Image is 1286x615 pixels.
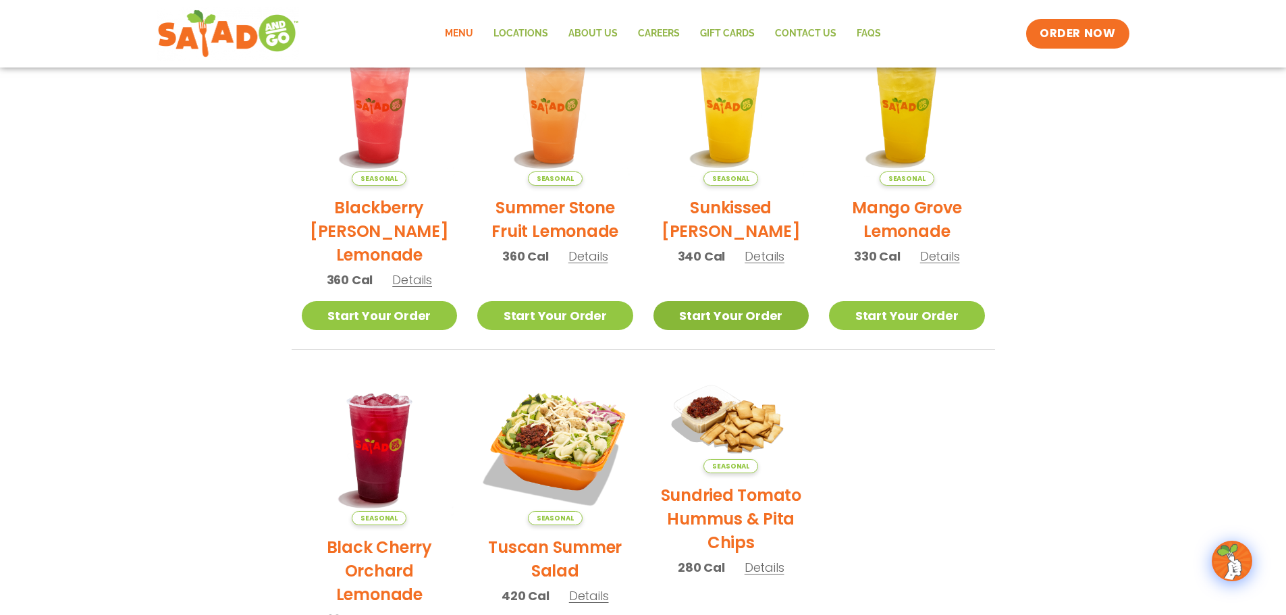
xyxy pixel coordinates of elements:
span: ORDER NOW [1040,26,1115,42]
span: 340 Cal [678,247,726,265]
span: 280 Cal [678,558,725,577]
h2: Tuscan Summer Salad [477,535,633,583]
h2: Sundried Tomato Hummus & Pita Chips [653,483,809,554]
a: Contact Us [765,18,847,49]
img: Product photo for Sundried Tomato Hummus & Pita Chips [653,370,809,474]
span: 360 Cal [502,247,549,265]
nav: Menu [435,18,891,49]
span: 360 Cal [327,271,373,289]
a: ORDER NOW [1026,19,1129,49]
a: Start Your Order [477,301,633,330]
span: Details [569,587,609,604]
img: Product photo for Tuscan Summer Salad [477,370,633,526]
img: Product photo for Summer Stone Fruit Lemonade [477,30,633,186]
span: 330 Cal [854,247,901,265]
img: new-SAG-logo-768×292 [157,7,300,61]
a: GIFT CARDS [690,18,765,49]
span: Details [392,271,432,288]
span: Seasonal [352,511,406,525]
img: wpChatIcon [1213,542,1251,580]
img: Product photo for Mango Grove Lemonade [829,30,985,186]
h2: Mango Grove Lemonade [829,196,985,243]
img: Product photo for Black Cherry Orchard Lemonade [302,370,458,526]
span: Seasonal [352,171,406,186]
span: 420 Cal [502,587,550,605]
h2: Sunkissed [PERSON_NAME] [653,196,809,243]
h2: Black Cherry Orchard Lemonade [302,535,458,606]
span: Seasonal [528,511,583,525]
a: FAQs [847,18,891,49]
span: Seasonal [703,171,758,186]
a: Careers [628,18,690,49]
img: Product photo for Sunkissed Yuzu Lemonade [653,30,809,186]
h2: Summer Stone Fruit Lemonade [477,196,633,243]
a: Start Your Order [653,301,809,330]
span: Details [745,248,784,265]
img: Product photo for Blackberry Bramble Lemonade [302,30,458,186]
h2: Blackberry [PERSON_NAME] Lemonade [302,196,458,267]
span: Details [745,559,784,576]
a: About Us [558,18,628,49]
a: Start Your Order [829,301,985,330]
a: Locations [483,18,558,49]
a: Start Your Order [302,301,458,330]
a: Menu [435,18,483,49]
span: Seasonal [880,171,934,186]
span: Seasonal [528,171,583,186]
span: Details [920,248,960,265]
span: Details [568,248,608,265]
span: Seasonal [703,459,758,473]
